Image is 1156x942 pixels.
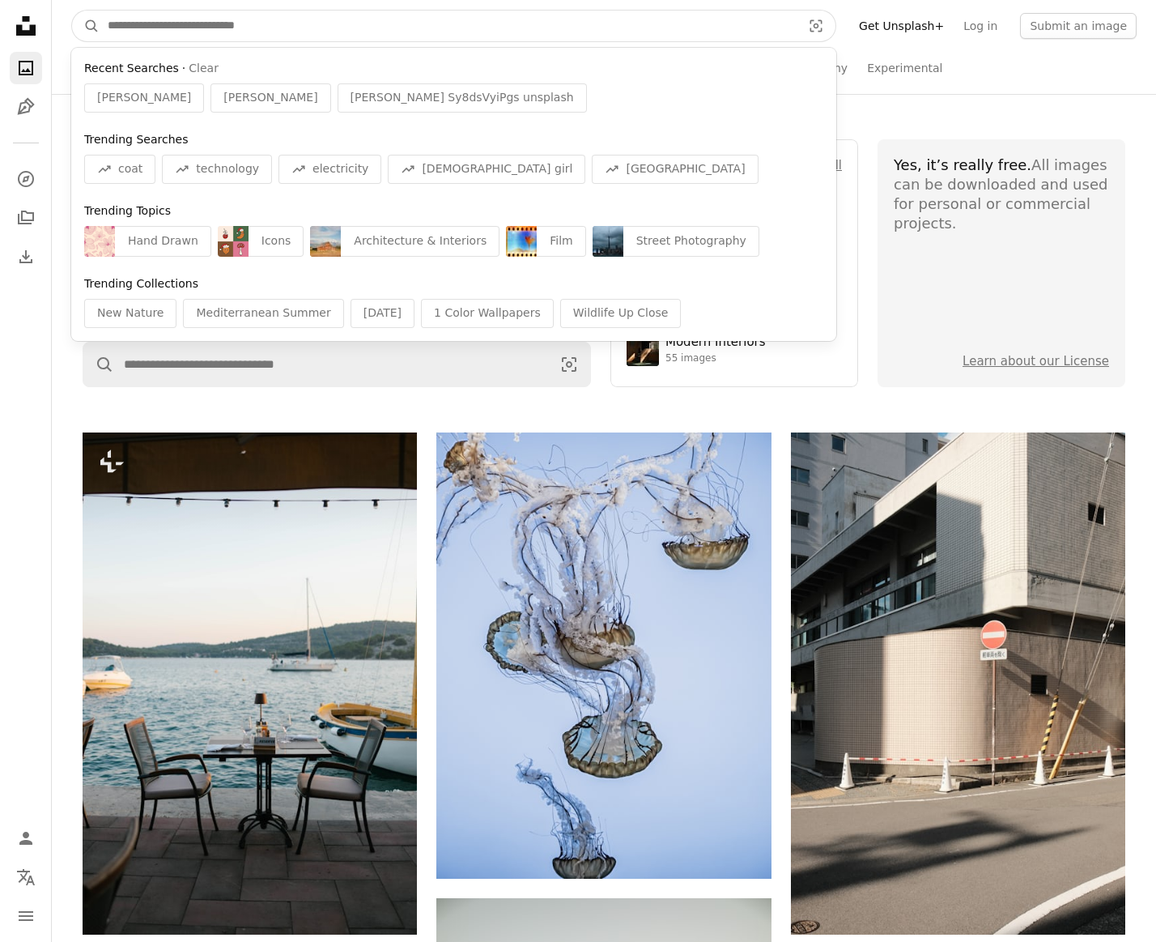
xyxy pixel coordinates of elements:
[10,52,42,84] a: Photos
[894,156,1109,233] div: All images can be downloaded and used for personal or commercial projects.
[665,352,766,365] div: 55 images
[72,11,100,41] button: Search Unsplash
[83,676,417,691] a: Two chairs at a table by the water
[351,299,414,328] div: [DATE]
[341,226,499,257] div: Architecture & Interiors
[115,226,211,257] div: Hand Drawn
[10,202,42,234] a: Collections
[223,90,317,106] span: [PERSON_NAME]
[97,90,191,106] span: [PERSON_NAME]
[84,204,171,217] span: Trending Topics
[627,334,842,366] a: Modern Interiors55 images
[84,277,198,290] span: Trending Collections
[183,299,343,328] div: Mediterranean Summer
[954,13,1007,39] a: Log in
[797,11,835,41] button: Visual search
[627,334,659,366] img: premium_photo-1747189286942-bc91257a2e39
[10,163,42,195] a: Explore
[312,161,368,177] span: electricity
[506,226,537,257] img: premium_photo-1698585173008-5dbb55374918
[10,10,42,45] a: Home — Unsplash
[849,13,954,39] a: Get Unsplash+
[10,822,42,855] a: Log in / Sign up
[10,861,42,893] button: Language
[83,433,417,935] img: Two chairs at a table by the water
[189,61,219,77] button: Clear
[963,354,1109,369] a: Learn about our License
[71,10,836,42] form: Find visuals sitewide
[351,90,574,106] span: [PERSON_NAME] Sy8dsVyiPgs unsplash
[10,900,42,932] button: Menu
[665,335,766,351] div: Modern Interiors
[623,226,759,257] div: Street Photography
[867,42,942,94] a: Experimental
[627,285,842,318] a: Mediterranean Summer50 images
[10,91,42,123] a: Illustrations
[421,299,554,328] div: 1 Color Wallpapers
[422,161,572,177] span: [DEMOGRAPHIC_DATA] girl
[118,161,142,177] span: coat
[791,676,1125,691] a: Modern building with a no entry sign and cones
[593,226,623,257] img: photo-1756135154174-add625f8721a
[196,161,259,177] span: technology
[84,299,176,328] div: New Nature
[627,188,842,220] a: 1 Color Wallpapers50 images
[218,226,249,257] img: premium_vector-1730142532627-63f72754ef96
[1020,13,1137,39] button: Submit an image
[84,61,179,77] span: Recent Searches
[791,433,1125,935] img: Modern building with a no entry sign and cones
[560,299,682,328] div: Wildlife Up Close
[310,226,341,257] img: premium_photo-1755882951561-7164bd8427a2
[83,342,591,387] form: Find visuals sitewide
[537,226,585,257] div: Film
[626,161,745,177] span: [GEOGRAPHIC_DATA]
[894,156,1031,173] span: Yes, it’s really free.
[84,61,823,77] div: ·
[548,343,590,386] button: Visual search
[249,226,304,257] div: Icons
[84,133,188,146] span: Trending Searches
[84,226,115,257] img: premium_vector-1689096811839-56e58bd0c120
[436,433,771,879] img: Several jellyfish drift gracefully in blue water.
[627,237,842,269] a: [DATE]34 images
[83,343,114,386] button: Search Unsplash
[10,241,42,273] a: Download History
[436,648,771,663] a: Several jellyfish drift gracefully in blue water.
